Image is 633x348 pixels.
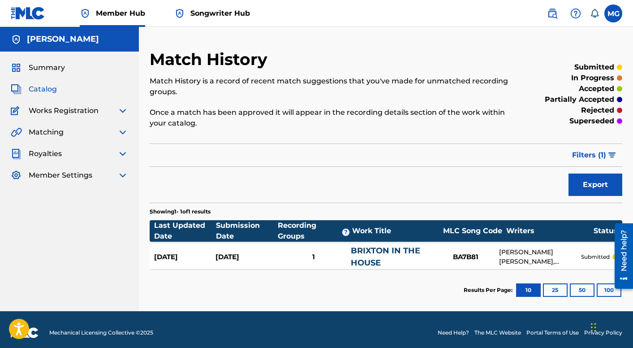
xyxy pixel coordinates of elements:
div: Recording Groups [278,220,352,242]
h5: Mark Gillette [27,34,99,44]
p: in progress [571,73,614,83]
img: filter [608,152,616,158]
span: Works Registration [29,105,99,116]
a: SummarySummary [11,62,65,73]
div: Work Title [352,226,439,236]
span: Catalog [29,84,57,95]
button: Export [568,174,622,196]
span: Member Hub [96,8,145,18]
span: Mechanical Licensing Collective © 2025 [49,329,153,337]
a: Portal Terms of Use [526,329,579,337]
div: [DATE] [154,252,215,262]
img: Catalog [11,84,22,95]
span: Filters ( 1 ) [572,150,606,161]
div: Status [594,226,618,236]
h2: Match History [150,49,272,70]
img: expand [117,170,128,181]
div: Notifications [590,9,599,18]
img: Member Settings [11,170,22,181]
span: Royalties [29,148,62,159]
p: Showing 1 - 1 of 1 results [150,208,211,216]
div: 1 [277,252,350,262]
img: Royalties [11,148,22,159]
img: MLC Logo [11,7,45,20]
button: 25 [543,283,568,297]
span: Matching [29,127,64,138]
button: 50 [570,283,594,297]
img: Accounts [11,34,22,45]
a: CatalogCatalog [11,84,57,95]
span: Songwriter Hub [190,8,250,18]
div: [PERSON_NAME] [PERSON_NAME], [PERSON_NAME], [PERSON_NAME], [PERSON_NAME] [499,248,581,266]
iframe: Chat Widget [588,305,633,348]
p: Match History is a record of recent match suggestions that you've made for unmatched recording gr... [150,76,513,97]
p: superseded [569,116,614,126]
div: Help [567,4,585,22]
div: Writers [506,226,594,236]
p: partially accepted [545,94,614,105]
div: [DATE] [215,252,277,262]
button: 100 [597,283,621,297]
div: Drag [591,314,596,341]
div: BA7B81 [432,252,499,262]
p: rejected [581,105,614,116]
p: submitted [574,62,614,73]
img: search [547,8,558,19]
div: User Menu [604,4,622,22]
img: Works Registration [11,105,22,116]
button: 10 [516,283,541,297]
span: ? [342,229,349,236]
div: MLC Song Code [439,226,506,236]
img: Top Rightsholder [174,8,185,19]
img: expand [117,105,128,116]
p: Results Per Page: [464,286,515,294]
p: Once a match has been approved it will appear in the recording details section of the work within... [150,107,513,129]
img: Summary [11,62,22,73]
a: Public Search [543,4,561,22]
img: Matching [11,127,22,138]
img: help [570,8,581,19]
a: Privacy Policy [584,329,622,337]
a: The MLC Website [474,329,521,337]
img: expand [117,148,128,159]
p: accepted [579,83,614,94]
a: BRIXTON IN THE HOUSE [351,246,420,268]
p: submitted [581,253,610,261]
span: Member Settings [29,170,92,181]
span: Summary [29,62,65,73]
div: Last Updated Date [154,220,216,242]
img: expand [117,127,128,138]
img: Top Rightsholder [80,8,90,19]
iframe: Resource Center [608,219,633,293]
a: Need Help? [438,329,469,337]
button: Filters (1) [567,144,622,166]
div: Submission Date [216,220,278,242]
